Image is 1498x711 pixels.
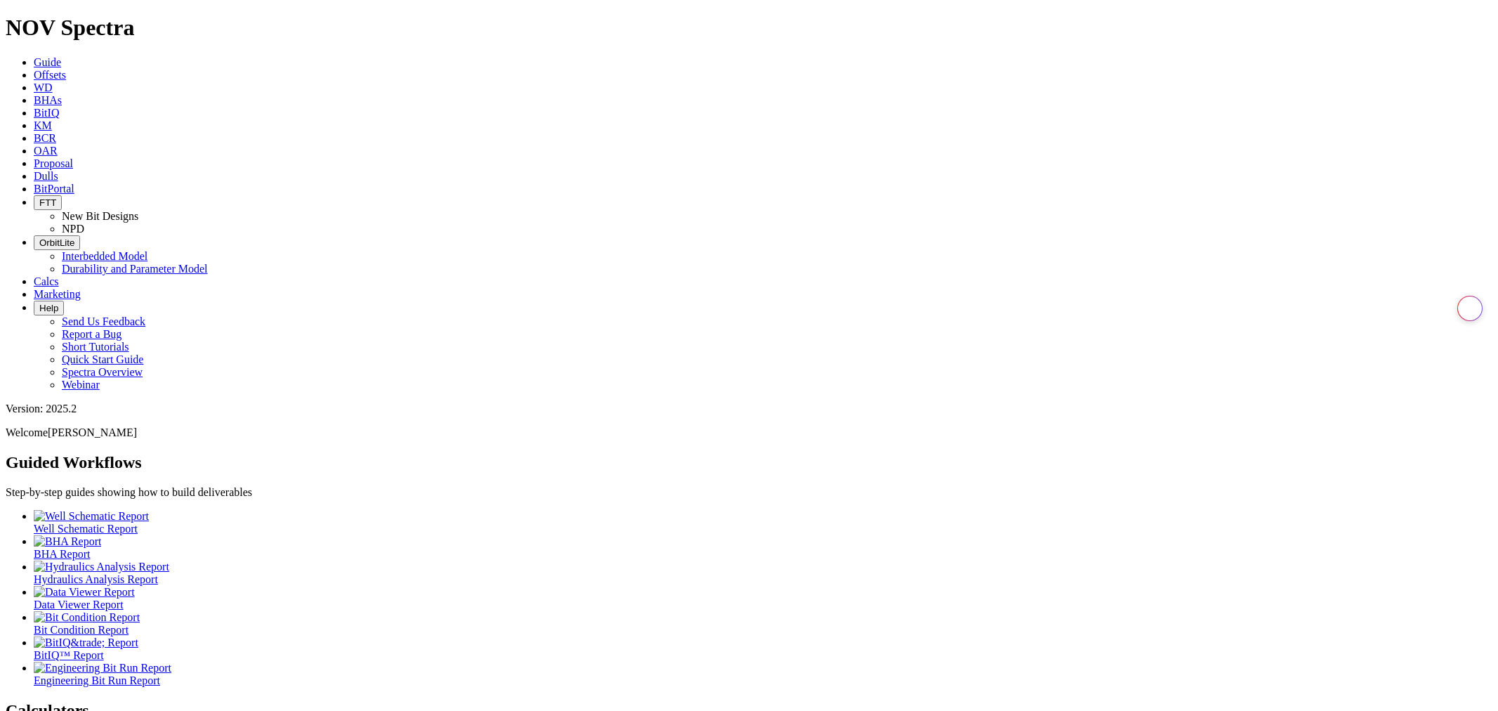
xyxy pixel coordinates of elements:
span: [PERSON_NAME] [48,426,137,438]
h2: Guided Workflows [6,453,1492,472]
div: Version: 2025.2 [6,403,1492,415]
a: Send Us Feedback [62,315,145,327]
a: New Bit Designs [62,210,138,222]
a: Dulls [34,170,58,182]
a: WD [34,81,53,93]
a: BitPortal [34,183,74,195]
span: Bit Condition Report [34,624,129,636]
span: OrbitLite [39,237,74,248]
span: BHA Report [34,548,90,560]
a: Durability and Parameter Model [62,263,208,275]
a: Quick Start Guide [62,353,143,365]
span: Hydraulics Analysis Report [34,573,158,585]
button: OrbitLite [34,235,80,250]
span: Data Viewer Report [34,599,124,611]
span: Help [39,303,58,313]
span: BitIQ™ Report [34,649,104,661]
span: FTT [39,197,56,208]
a: Webinar [62,379,100,391]
img: Bit Condition Report [34,611,140,624]
a: KM [34,119,52,131]
a: BitIQ&trade; Report BitIQ™ Report [34,637,1492,661]
p: Welcome [6,426,1492,439]
img: Data Viewer Report [34,586,135,599]
p: Step-by-step guides showing how to build deliverables [6,486,1492,499]
a: Interbedded Model [62,250,147,262]
a: BCR [34,132,56,144]
button: FTT [34,195,62,210]
a: Proposal [34,157,73,169]
a: BHA Report BHA Report [34,535,1492,560]
a: Spectra Overview [62,366,143,378]
a: Marketing [34,288,81,300]
img: Hydraulics Analysis Report [34,561,169,573]
img: Well Schematic Report [34,510,149,523]
a: Well Schematic Report Well Schematic Report [34,510,1492,535]
a: Bit Condition Report Bit Condition Report [34,611,1492,636]
a: Hydraulics Analysis Report Hydraulics Analysis Report [34,561,1492,585]
button: Help [34,301,64,315]
a: Offsets [34,69,66,81]
a: BitIQ [34,107,59,119]
span: Well Schematic Report [34,523,138,535]
h1: NOV Spectra [6,15,1492,41]
span: Engineering Bit Run Report [34,674,160,686]
a: Report a Bug [62,328,121,340]
img: Engineering Bit Run Report [34,662,171,674]
a: OAR [34,145,58,157]
a: Engineering Bit Run Report Engineering Bit Run Report [34,662,1492,686]
a: Guide [34,56,61,68]
a: Short Tutorials [62,341,129,353]
a: BHAs [34,94,62,106]
a: NPD [62,223,84,235]
img: BitIQ&trade; Report [34,637,138,649]
img: BHA Report [34,535,101,548]
a: Calcs [34,275,59,287]
a: Data Viewer Report Data Viewer Report [34,586,1492,611]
